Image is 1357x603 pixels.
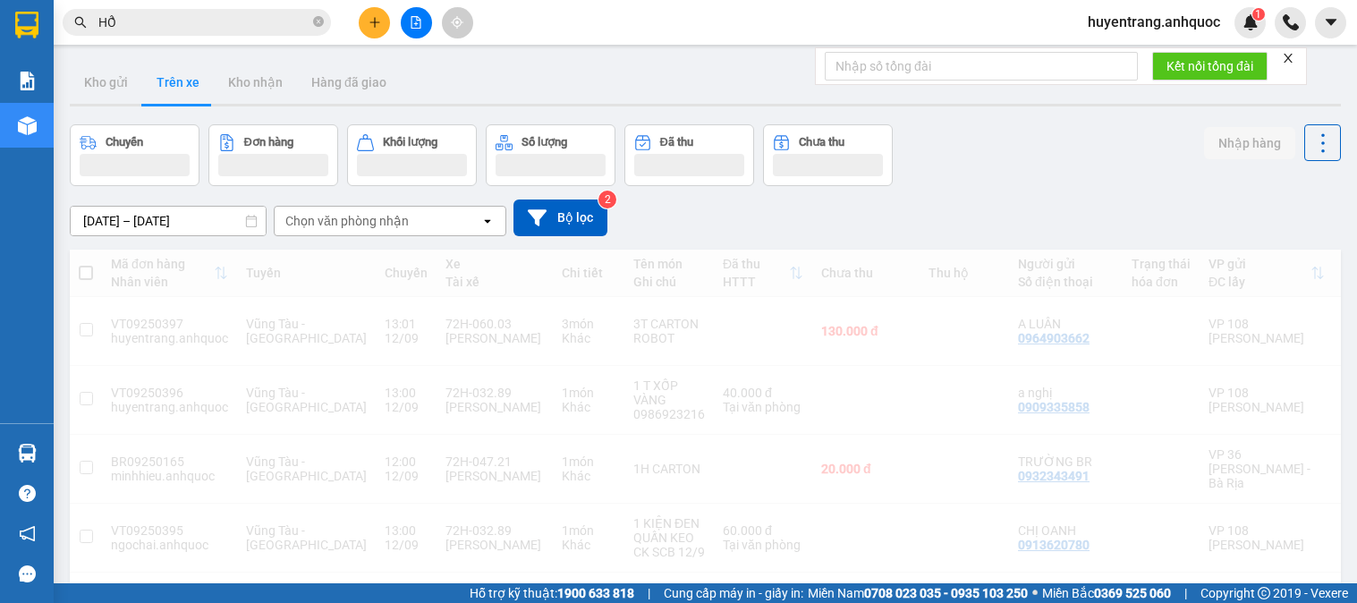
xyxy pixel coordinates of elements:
span: | [1184,583,1187,603]
strong: 1900 633 818 [557,586,634,600]
span: notification [19,525,36,542]
span: huyentrang.anhquoc [1073,11,1234,33]
span: 1 [1255,8,1261,21]
span: search [74,16,87,29]
span: aim [451,16,463,29]
img: warehouse-icon [18,116,37,135]
span: message [19,565,36,582]
strong: 0708 023 035 - 0935 103 250 [864,586,1028,600]
div: Chọn văn phòng nhận [285,212,409,230]
button: Bộ lọc [513,200,607,236]
button: Trên xe [142,61,214,104]
img: solution-icon [18,72,37,90]
button: Kho gửi [70,61,142,104]
span: caret-down [1323,14,1339,30]
span: Miền Nam [808,583,1028,603]
img: icon-new-feature [1243,14,1259,30]
sup: 2 [598,191,616,208]
span: ⚪️ [1032,590,1038,597]
button: Kết nối tổng đài [1152,52,1268,81]
button: Đơn hàng [208,124,338,186]
button: Kho nhận [214,61,297,104]
button: caret-down [1315,7,1346,38]
button: Đã thu [624,124,754,186]
button: Chưa thu [763,124,893,186]
div: Đã thu [660,136,693,149]
sup: 1 [1252,8,1265,21]
button: Nhập hàng [1204,127,1295,159]
span: Cung cấp máy in - giấy in: [664,583,803,603]
button: Số lượng [486,124,615,186]
img: logo-vxr [15,12,38,38]
img: phone-icon [1283,14,1299,30]
span: Hỗ trợ kỹ thuật: [470,583,634,603]
span: question-circle [19,485,36,502]
svg: open [480,214,495,228]
span: Miền Bắc [1042,583,1171,603]
button: plus [359,7,390,38]
input: Nhập số tổng đài [825,52,1138,81]
span: copyright [1258,587,1270,599]
input: Select a date range. [71,207,266,235]
img: warehouse-icon [18,444,37,463]
span: close-circle [313,14,324,31]
div: Khối lượng [383,136,437,149]
span: close [1282,52,1294,64]
span: file-add [410,16,422,29]
div: Số lượng [522,136,567,149]
button: file-add [401,7,432,38]
span: plus [369,16,381,29]
span: close-circle [313,16,324,27]
div: Chuyến [106,136,143,149]
span: | [648,583,650,603]
button: Hàng đã giao [297,61,401,104]
button: Chuyến [70,124,199,186]
button: Khối lượng [347,124,477,186]
div: Chưa thu [799,136,844,149]
div: Đơn hàng [244,136,293,149]
strong: 0369 525 060 [1094,586,1171,600]
span: Kết nối tổng đài [1166,56,1253,76]
input: Tìm tên, số ĐT hoặc mã đơn [98,13,310,32]
button: aim [442,7,473,38]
